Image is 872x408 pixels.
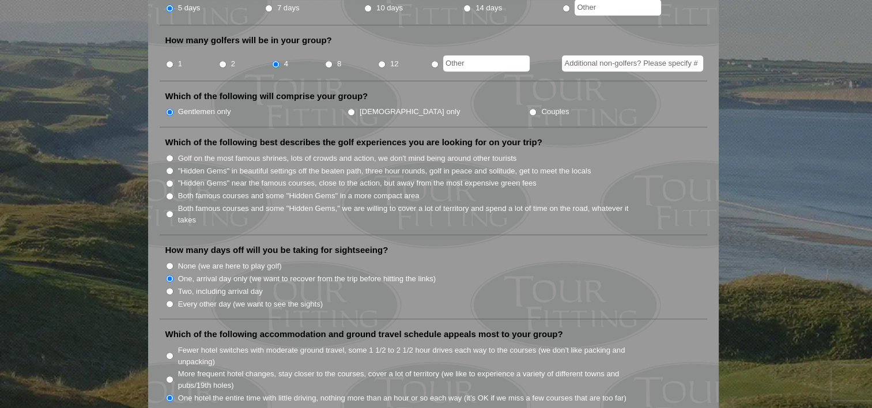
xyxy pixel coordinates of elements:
label: How many days off will you be taking for sightseeing? [165,244,388,256]
label: Gentlemen only [178,106,231,118]
input: Other [443,55,530,71]
label: 1 [178,58,182,70]
label: Which of the following will comprise your group? [165,90,368,102]
label: Which of the following accommodation and ground travel schedule appeals most to your group? [165,328,563,340]
label: None (we are here to play golf) [178,260,282,272]
label: 10 days [376,2,403,14]
label: Which of the following best describes the golf experiences you are looking for on your trip? [165,137,542,148]
label: Golf on the most famous shrines, lots of crowds and action, we don't mind being around other tour... [178,153,517,164]
label: 4 [284,58,288,70]
label: "Hidden Gems" near the famous courses, close to the action, but away from the most expensive gree... [178,177,537,189]
label: 2 [231,58,235,70]
label: One, arrival day only (we want to recover from the trip before hitting the links) [178,273,436,285]
label: 7 days [277,2,300,14]
label: Every other day (we want to see the sights) [178,299,323,310]
label: 5 days [178,2,201,14]
label: 14 days [475,2,502,14]
label: Both famous courses and some "Hidden Gems," we are willing to cover a lot of territory and spend ... [178,203,641,225]
label: [DEMOGRAPHIC_DATA] only [360,106,460,118]
label: Fewer hotel switches with moderate ground travel, some 1 1/2 to 2 1/2 hour drives each way to the... [178,345,641,367]
label: "Hidden Gems" in beautiful settings off the beaten path, three hour rounds, golf in peace and sol... [178,165,591,177]
label: Two, including arrival day [178,286,263,297]
label: Couples [541,106,569,118]
label: Both famous courses and some "Hidden Gems" in a more compact area [178,190,420,202]
input: Additional non-golfers? Please specify # [562,55,703,71]
label: 12 [390,58,399,70]
label: How many golfers will be in your group? [165,35,332,46]
label: 8 [337,58,341,70]
label: More frequent hotel changes, stay closer to the courses, cover a lot of territory (we like to exp... [178,368,641,391]
label: One hotel the entire time with little driving, nothing more than an hour or so each way (it’s OK ... [178,392,626,404]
